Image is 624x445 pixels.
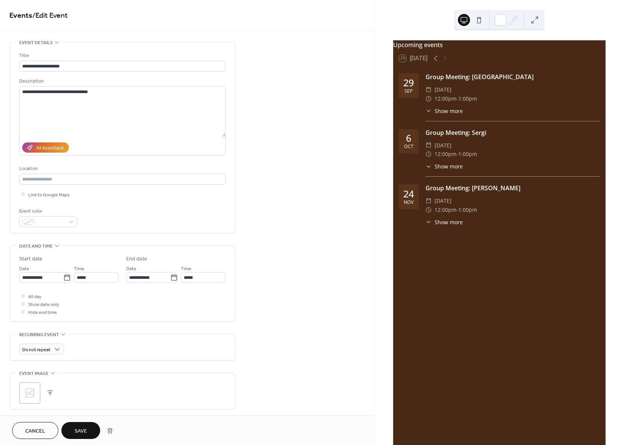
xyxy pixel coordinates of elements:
[435,162,463,170] span: Show more
[61,422,100,439] button: Save
[28,309,57,317] span: Hide end time
[28,301,59,309] span: Show date only
[435,85,452,94] span: [DATE]
[426,85,432,94] div: ​
[426,218,463,226] button: ​Show more
[19,52,224,60] div: Title
[19,370,49,378] span: Event image
[426,107,463,115] button: ​Show more
[126,265,136,273] span: Date
[426,196,432,205] div: ​
[19,331,59,339] span: Recurring event
[19,265,29,273] span: Date
[435,107,463,115] span: Show more
[181,265,191,273] span: Time
[19,382,40,404] div: ;
[426,150,432,159] div: ​
[426,218,432,226] div: ​
[426,205,432,214] div: ​
[456,94,458,103] span: -
[403,78,414,87] div: 29
[22,142,69,153] button: AI Assistant
[28,293,41,301] span: All day
[426,72,600,81] div: Group Meeting: [GEOGRAPHIC_DATA]
[426,162,463,170] button: ​Show more
[28,191,70,199] span: Link to Google Maps
[19,255,43,263] div: Start date
[458,150,477,159] span: 1:00pm
[403,189,414,199] div: 24
[404,200,413,205] div: Nov
[19,242,53,250] span: Date and time
[426,162,432,170] div: ​
[426,128,600,137] div: Group Meeting: Sergi
[435,150,456,159] span: 12:00pm
[404,89,413,94] div: Sep
[435,218,463,226] span: Show more
[426,141,432,150] div: ​
[32,8,68,23] span: / Edit Event
[435,94,456,103] span: 12:00pm
[19,39,53,47] span: Event details
[25,427,45,435] span: Cancel
[435,141,452,150] span: [DATE]
[404,144,413,149] div: Oct
[9,8,32,23] a: Events
[12,422,58,439] button: Cancel
[435,205,456,214] span: 12:00pm
[22,346,50,354] span: Do not repeat
[426,94,432,103] div: ​
[426,107,432,115] div: ​
[19,77,224,85] div: Description
[456,150,458,159] span: -
[126,255,147,263] div: End date
[393,40,606,49] div: Upcoming events
[36,144,64,152] div: AI Assistant
[458,94,477,103] span: 1:00pm
[435,196,452,205] span: [DATE]
[19,207,76,215] div: Event color
[75,427,87,435] span: Save
[19,165,224,173] div: Location
[406,133,411,143] div: 6
[458,205,477,214] span: 1:00pm
[74,265,84,273] span: Time
[426,184,600,193] div: Group Meeting: [PERSON_NAME]
[456,205,458,214] span: -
